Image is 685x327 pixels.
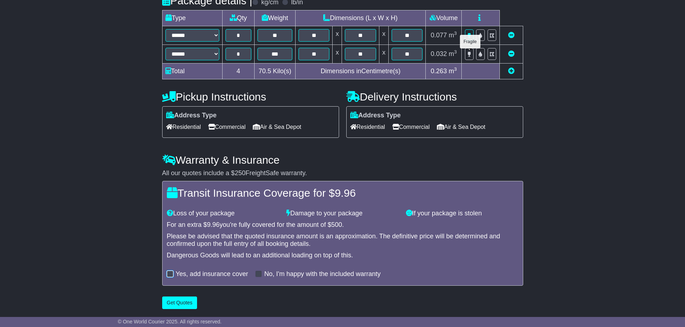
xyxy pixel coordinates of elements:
span: 500 [331,221,342,228]
td: 4 [222,64,254,79]
td: Dimensions in Centimetre(s) [295,64,426,79]
span: Commercial [208,121,246,132]
h4: Pickup Instructions [162,91,339,103]
span: 0.077 [431,32,447,39]
span: m [449,67,457,75]
td: x [333,26,342,45]
sup: 3 [454,66,457,72]
label: Address Type [350,112,401,120]
span: m [449,32,457,39]
h4: Warranty & Insurance [162,154,523,166]
a: Add new item [508,67,515,75]
sup: 3 [454,49,457,55]
td: x [379,45,388,64]
td: Weight [254,10,295,26]
span: © One World Courier 2025. All rights reserved. [118,319,222,324]
label: Yes, add insurance cover [176,270,248,278]
span: Commercial [392,121,430,132]
span: 0.263 [431,67,447,75]
label: No, I'm happy with the included warranty [264,270,381,278]
span: 70.5 [259,67,271,75]
span: Residential [166,121,201,132]
span: 0.032 [431,50,447,57]
td: x [379,26,388,45]
div: Damage to your package [283,210,402,218]
span: Air & Sea Depot [437,121,485,132]
label: Address Type [166,112,217,120]
sup: 3 [454,31,457,36]
a: Remove this item [508,50,515,57]
td: Volume [426,10,462,26]
td: Type [162,10,222,26]
td: Dimensions (L x W x H) [295,10,426,26]
a: Remove this item [508,32,515,39]
span: 9.96 [335,187,356,199]
td: Qty [222,10,254,26]
span: m [449,50,457,57]
div: Dangerous Goods will lead to an additional loading on top of this. [167,252,519,260]
td: Total [162,64,222,79]
div: Please be advised that the quoted insurance amount is an approximation. The definitive price will... [167,233,519,248]
h4: Transit Insurance Coverage for $ [167,187,519,199]
div: Loss of your package [163,210,283,218]
span: Air & Sea Depot [253,121,301,132]
h4: Delivery Instructions [346,91,523,103]
td: Kilo(s) [254,64,295,79]
button: Get Quotes [162,296,197,309]
div: If your package is stolen [402,210,522,218]
span: Residential [350,121,385,132]
div: Fragile [460,35,480,48]
td: x [333,45,342,64]
div: For an extra $ you're fully covered for the amount of $ . [167,221,519,229]
div: All our quotes include a $ FreightSafe warranty. [162,169,523,177]
span: 9.96 [207,221,220,228]
span: 250 [235,169,246,177]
